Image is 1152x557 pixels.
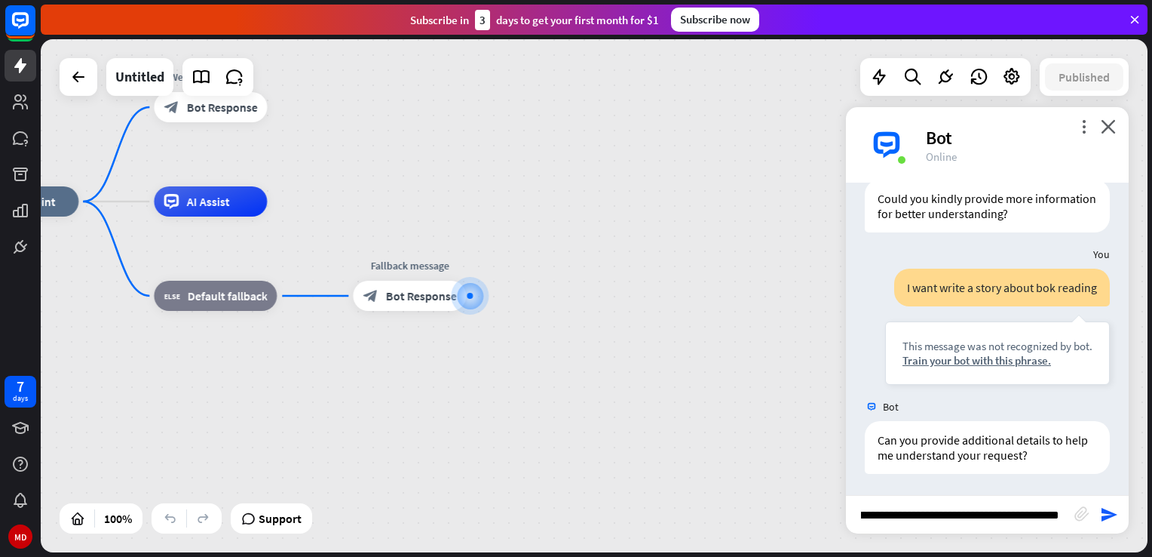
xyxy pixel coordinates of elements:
[1074,506,1089,522] i: block_attachment
[894,269,1110,306] div: I want write a story about bok reading
[259,506,302,531] span: Support
[142,69,278,85] div: Welcome message
[186,194,229,209] span: AI Assist
[883,400,899,414] span: Bot
[475,10,490,30] div: 3
[1077,119,1091,134] i: more_vert
[902,353,1092,368] div: Train your bot with this phrase.
[363,288,378,303] i: block_bot_response
[1100,506,1118,524] i: send
[671,8,759,32] div: Subscribe now
[865,421,1110,474] div: Can you provide additional details to help me understand your request?
[5,376,36,408] a: 7 days
[410,10,659,30] div: Subscribe in days to get your first month for $1
[12,6,57,51] button: Open LiveChat chat widget
[1101,119,1116,134] i: close
[13,393,28,404] div: days
[187,288,267,303] span: Default fallback
[17,380,24,393] div: 7
[115,58,164,96] div: Untitled
[8,525,32,549] div: MD
[186,100,257,115] span: Bot Response
[164,100,179,115] i: block_bot_response
[385,288,456,303] span: Bot Response
[1093,248,1110,261] span: You
[342,258,477,273] div: Fallback message
[926,126,1111,149] div: Bot
[100,506,136,531] div: 100%
[865,180,1110,232] div: Could you kindly provide more information for better understanding?
[164,288,179,303] i: block_fallback
[902,339,1092,353] div: This message was not recognized by bot.
[1045,63,1123,91] button: Published
[926,149,1111,164] div: Online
